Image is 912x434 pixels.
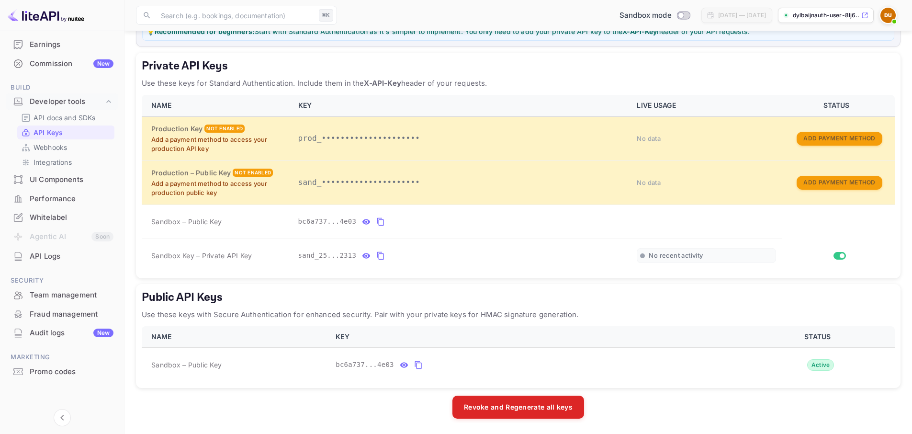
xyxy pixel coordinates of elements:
div: UI Components [30,174,113,185]
th: KEY [330,326,744,348]
strong: X-API-Key [622,27,657,35]
span: Sandbox Key – Private API Key [151,251,252,260]
div: Performance [6,190,118,208]
div: API Logs [6,247,118,266]
div: New [93,329,113,337]
div: Whitelabel [6,208,118,227]
a: Promo codes [6,363,118,380]
a: Earnings [6,35,118,53]
th: NAME [142,326,330,348]
div: Not enabled [233,169,273,177]
th: KEY [293,95,631,116]
a: Whitelabel [6,208,118,226]
table: public api keys table [142,326,895,382]
strong: Recommended for beginners: [155,27,255,35]
p: Use these keys for Standard Authentication. Include them in the header of your requests. [142,78,895,89]
input: Search (e.g. bookings, documentation) [155,6,315,25]
strong: X-API-Key [364,79,401,88]
a: API Keys [21,127,111,137]
div: Earnings [6,35,118,54]
span: No recent activity [649,251,703,260]
p: Add a payment method to access your production API key [151,135,287,154]
div: CommissionNew [6,55,118,73]
span: sand_25...2313 [298,251,357,261]
div: Developer tools [6,93,118,110]
div: ⌘K [319,9,333,22]
a: Add Payment Method [797,178,882,186]
div: Audit logs [30,328,113,339]
button: Add Payment Method [797,176,882,190]
div: API Keys [17,126,114,139]
a: API Logs [6,247,118,265]
a: Add Payment Method [797,134,882,142]
div: API Logs [30,251,113,262]
div: UI Components [6,171,118,189]
p: API docs and SDKs [34,113,96,123]
div: Commission [30,58,113,69]
table: private api keys table [142,95,895,273]
button: Collapse navigation [54,409,71,426]
div: Promo codes [30,366,113,377]
div: Team management [6,286,118,305]
img: LiteAPI logo [8,8,84,23]
img: Dylbaijnauth User [880,8,896,23]
h5: Private API Keys [142,58,895,74]
div: Audit logsNew [6,324,118,343]
h6: Production – Public Key [151,168,231,178]
span: Build [6,82,118,93]
span: Marketing [6,352,118,363]
h5: Public API Keys [142,290,895,305]
span: bc6a737...4e03 [336,360,394,370]
p: Add a payment method to access your production public key [151,179,287,198]
p: Integrations [34,157,72,167]
a: Performance [6,190,118,207]
p: Webhooks [34,142,67,152]
div: Performance [30,194,113,205]
div: Whitelabel [30,212,113,223]
span: bc6a737...4e03 [298,217,357,227]
th: NAME [142,95,293,116]
div: API docs and SDKs [17,111,114,125]
a: Team management [6,286,118,304]
p: Use these keys with Secure Authentication for enhanced security. Pair with your private keys for ... [142,309,895,320]
th: LIVE USAGE [631,95,782,116]
div: Developer tools [30,96,104,107]
a: Webhooks [21,142,111,152]
h6: Production Key [151,124,203,134]
a: Audit logsNew [6,324,118,342]
div: Earnings [30,39,113,50]
a: CommissionNew [6,55,118,72]
span: No data [637,179,661,186]
p: dylbaijnauth-user-8lj6... [793,11,859,20]
p: 💡 Start with Standard Authentication as it's simpler to implement. You only need to add your priv... [146,26,890,36]
a: API docs and SDKs [21,113,111,123]
div: Switch to Production mode [616,10,694,21]
div: Webhooks [17,140,114,154]
span: No data [637,135,661,142]
div: Integrations [17,155,114,169]
a: Fraud management [6,305,118,323]
div: [DATE] — [DATE] [718,11,766,20]
p: sand_••••••••••••••••••••• [298,177,626,188]
th: STATUS [782,95,895,116]
span: Security [6,275,118,286]
button: Revoke and Regenerate all keys [452,396,584,419]
span: Sandbox mode [619,10,672,21]
a: Integrations [21,157,111,167]
div: Team management [30,290,113,301]
div: New [93,59,113,68]
th: STATUS [744,326,895,348]
div: Active [807,359,834,371]
div: Fraud management [30,309,113,320]
p: API Keys [34,127,63,137]
span: Sandbox – Public Key [151,360,222,370]
a: UI Components [6,171,118,188]
div: Not enabled [204,125,245,133]
p: prod_••••••••••••••••••••• [298,133,626,144]
div: Promo codes [6,363,118,381]
span: Sandbox – Public Key [151,217,222,227]
button: Add Payment Method [797,132,882,146]
div: Fraud management [6,305,118,324]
